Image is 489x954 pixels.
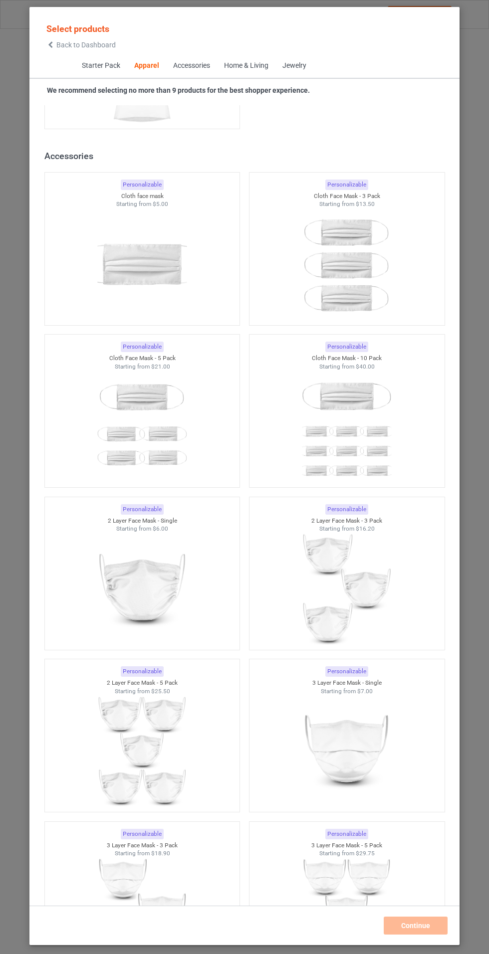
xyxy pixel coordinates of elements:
[134,61,159,71] div: Apparel
[356,200,375,207] span: $13.50
[249,363,445,371] div: Starting from
[45,363,240,371] div: Starting from
[47,86,310,94] strong: We recommend selecting no more than 9 products for the best shopper experience.
[249,849,445,858] div: Starting from
[45,525,240,533] div: Starting from
[249,517,445,525] div: 2 Layer Face Mask - 3 Pack
[302,208,391,320] img: regular.jpg
[45,841,240,850] div: 3 Layer Face Mask - 3 Pack
[356,850,375,857] span: $29.75
[45,192,240,200] div: Cloth face mask
[151,363,170,370] span: $21.00
[173,61,210,71] div: Accessories
[121,504,164,515] div: Personalizable
[302,695,391,807] img: regular.jpg
[121,342,164,352] div: Personalizable
[56,41,116,49] span: Back to Dashboard
[97,533,187,645] img: regular.jpg
[121,666,164,677] div: Personalizable
[249,200,445,208] div: Starting from
[356,363,375,370] span: $40.00
[224,61,268,71] div: Home & Living
[282,61,306,71] div: Jewelry
[249,841,445,850] div: 3 Layer Face Mask - 5 Pack
[97,371,187,482] img: regular.jpg
[249,354,445,363] div: Cloth Face Mask - 10 Pack
[45,687,240,696] div: Starting from
[46,23,109,34] span: Select products
[249,687,445,696] div: Starting from
[325,666,368,677] div: Personalizable
[121,180,164,190] div: Personalizable
[151,688,170,695] span: $25.50
[249,679,445,687] div: 3 Layer Face Mask - Single
[302,371,391,482] img: regular.jpg
[45,679,240,687] div: 2 Layer Face Mask - 5 Pack
[45,200,240,208] div: Starting from
[45,354,240,363] div: Cloth Face Mask - 5 Pack
[325,342,368,352] div: Personalizable
[249,192,445,200] div: Cloth Face Mask - 3 Pack
[45,517,240,525] div: 2 Layer Face Mask - Single
[153,525,168,532] span: $6.00
[357,688,373,695] span: $7.00
[97,695,187,807] img: regular.jpg
[74,54,127,78] span: Starter Pack
[45,849,240,858] div: Starting from
[356,525,375,532] span: $16.20
[325,180,368,190] div: Personalizable
[121,829,164,839] div: Personalizable
[302,533,391,645] img: regular.jpg
[249,525,445,533] div: Starting from
[151,850,170,857] span: $18.90
[97,208,187,320] img: regular.jpg
[44,150,450,162] div: Accessories
[153,200,168,207] span: $5.00
[325,829,368,839] div: Personalizable
[325,504,368,515] div: Personalizable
